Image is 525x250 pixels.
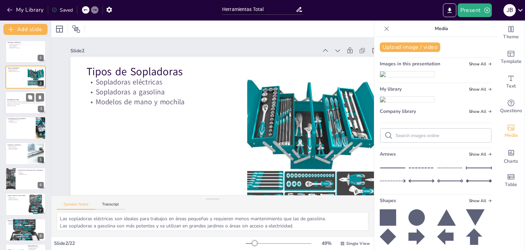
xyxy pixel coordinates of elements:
input: Insert title [222,4,296,14]
div: 8 [38,233,44,239]
div: 8 [5,219,46,241]
p: Sensores de presión [28,248,44,249]
div: Change the overall theme [497,21,525,45]
p: Lijadora orbital vs Roto-orbital [8,221,44,222]
div: 6 [5,168,46,190]
p: Sopladoras eléctricas [102,40,243,94]
p: Lijadora roto-orbital [8,198,26,199]
p: Características Principales de la Aspiradora [17,169,44,171]
div: Saved [52,7,73,13]
p: Sopladoras eléctricas [8,68,26,70]
div: Add charts and graphs [497,144,525,168]
button: My Library [5,4,46,15]
span: Show all [469,62,492,66]
strong: Herramientas Total [7,98,19,100]
p: Aspiradora Inalambrica [8,144,26,146]
p: Sopladoras a gasolina [8,69,26,71]
p: Movimientos automáticos [28,246,44,248]
p: Media [392,21,490,37]
span: Charts [504,158,518,165]
span: Show all [469,198,492,203]
div: Add text boxes [497,70,525,94]
p: Aplicaciones específicas [8,223,44,225]
p: Tipos de Sopladoras [104,28,246,87]
p: Sopladoras a gasolina [99,50,240,104]
div: 5 [38,157,44,163]
input: Search images online [395,133,487,138]
p: Usos en jardinería [8,46,44,48]
button: J B [503,3,516,17]
div: 49 % [318,240,335,247]
p: Lijadora Orbital y Roto-Orbital [8,195,26,197]
div: 4 [38,131,44,137]
div: Add a table [497,168,525,193]
p: Eficiencia de limpieza [8,148,26,150]
span: Template [501,58,522,65]
p: Función de aspirador [8,122,34,123]
span: Show all [469,87,492,92]
button: Upload image / video [380,42,440,52]
span: Position [72,25,80,33]
div: 1 [38,55,44,61]
p: Uso adecuado [8,222,44,224]
button: Delete Slide [36,93,44,101]
p: Cepillo Eléctrico [28,245,44,247]
p: Versatilidad [8,120,34,122]
div: 1 [5,40,46,63]
div: 4 [5,117,46,139]
div: 5 [5,142,46,165]
p: Sopladora como herramienta [8,44,44,45]
div: 2 [5,66,46,88]
button: Export to PowerPoint [443,3,456,17]
span: Shapes [380,197,396,204]
span: Arrows [380,151,396,157]
img: fd290dc4-526d-4784-8271-decb2e67b7e6.webp [380,71,434,77]
p: Tipos de Sopladoras [8,67,26,69]
span: Single View [346,241,370,246]
p: Mantenimiento y limpieza [8,48,44,49]
span: Company library [380,108,416,115]
img: fd290dc4-526d-4784-8271-decb2e67b7e6.webp [380,97,434,102]
span: My library [380,86,402,92]
span: Text [506,82,516,90]
div: Slide 2 / 22 [54,240,246,247]
p: Esta presentación abarca diversas herramientas eléctricas, incluyendo sopladoras inalámbricas, as... [7,101,44,105]
p: Modelos de mano y mochila [96,59,237,114]
p: Sopladora Inalámbrica [8,41,44,43]
p: Generated with [URL] [7,105,44,106]
div: 3 [38,106,44,112]
div: 7 [5,193,46,215]
p: Aplicaciones en bricolaje [8,199,26,201]
button: Speaker Notes [57,202,95,210]
p: Diferencias entre Lijadoras [8,219,44,221]
p: Versatilidad [17,173,44,174]
div: 2 [38,80,44,87]
span: Show all [469,109,492,114]
span: Images in this presentation [380,61,440,67]
p: Función de expulsión de aire [8,119,34,121]
p: Lijadora orbital [8,197,26,198]
span: Questions [500,107,522,115]
p: Ligereza [17,171,44,173]
p: Batería recargable [8,146,26,147]
div: 7 [38,208,44,214]
p: Modelos de mano y mochila [8,71,26,72]
span: Table [505,181,517,188]
p: Inteligencia artificial [17,174,44,175]
div: Slide 2 [97,7,334,90]
span: Theme [503,33,519,41]
button: Present [458,3,492,17]
button: Transcript [95,202,126,210]
div: Add ready made slides [497,45,525,70]
div: 3 [5,91,46,114]
div: J B [503,4,516,16]
div: Layout [54,24,65,35]
p: Libertad de movimiento [8,147,26,149]
textarea: Las sopladoras eléctricas son ideales para trabajos en áreas pequeñas y requieren menos mantenimi... [57,212,368,231]
span: Media [504,132,518,139]
div: Add images, graphics, shapes or video [497,119,525,144]
div: Get real-time input from your audience [497,94,525,119]
button: Duplicate Slide [26,93,34,101]
span: Show all [469,152,492,157]
button: Add slide [3,24,48,35]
